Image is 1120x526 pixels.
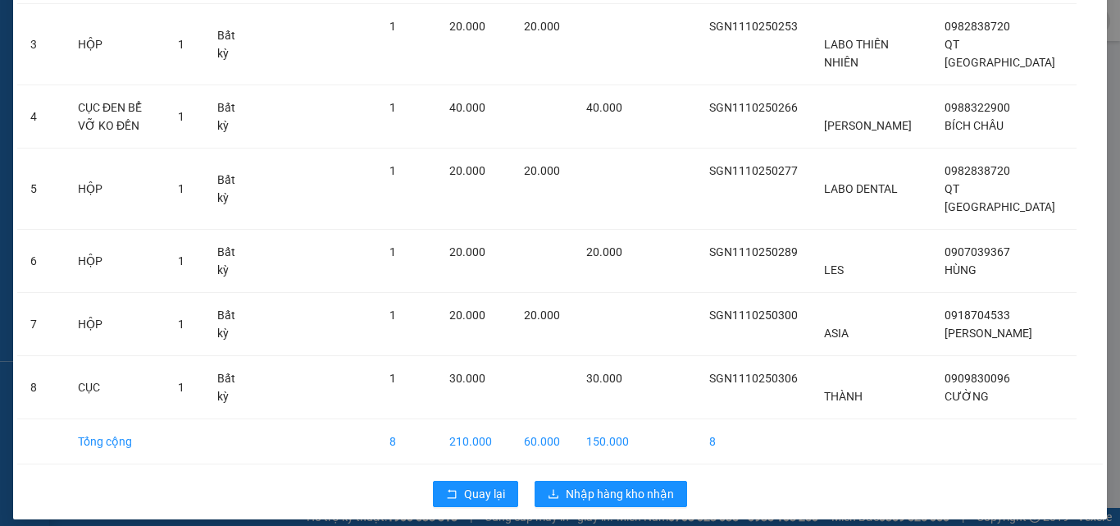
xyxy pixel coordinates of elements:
[464,485,505,503] span: Quay lại
[65,230,165,293] td: HỘP
[178,254,184,268] span: 1
[178,110,184,123] span: 1
[696,419,811,464] td: 8
[945,164,1010,177] span: 0982838720
[586,372,622,385] span: 30.000
[586,101,622,114] span: 40.000
[573,419,642,464] td: 150.000
[945,101,1010,114] span: 0988322900
[824,390,863,403] span: THÀNH
[709,245,798,258] span: SGN1110250289
[535,481,687,507] button: downloadNhập hàng kho nhận
[204,356,257,419] td: Bất kỳ
[65,419,165,464] td: Tổng cộng
[945,182,1055,213] span: QT [GEOGRAPHIC_DATA]
[449,372,485,385] span: 30.000
[389,372,396,385] span: 1
[945,119,1004,132] span: BÍCH CHÂU
[178,182,184,195] span: 1
[524,20,560,33] span: 20.000
[204,149,257,230] td: Bất kỳ
[945,245,1010,258] span: 0907039367
[178,38,184,51] span: 1
[65,356,165,419] td: CỤC
[449,245,485,258] span: 20.000
[17,85,65,149] td: 4
[449,20,485,33] span: 20.000
[566,485,674,503] span: Nhập hàng kho nhận
[945,372,1010,385] span: 0909830096
[945,263,977,277] span: HÙNG
[178,381,184,394] span: 1
[17,230,65,293] td: 6
[389,309,396,322] span: 1
[945,38,1055,69] span: QT [GEOGRAPHIC_DATA]
[945,327,1032,340] span: [PERSON_NAME]
[178,318,184,331] span: 1
[65,149,165,230] td: HỘP
[945,309,1010,322] span: 0918704533
[709,164,798,177] span: SGN1110250277
[449,101,485,114] span: 40.000
[824,119,912,132] span: [PERSON_NAME]
[824,38,889,69] span: LABO THIÊN NHIÊN
[945,20,1010,33] span: 0982838720
[389,101,396,114] span: 1
[709,309,798,322] span: SGN1110250300
[433,481,518,507] button: rollbackQuay lại
[389,164,396,177] span: 1
[449,164,485,177] span: 20.000
[204,293,257,356] td: Bất kỳ
[17,356,65,419] td: 8
[709,372,798,385] span: SGN1110250306
[449,309,485,322] span: 20.000
[945,390,989,403] span: CƯỜNG
[17,149,65,230] td: 5
[709,20,798,33] span: SGN1110250253
[824,182,898,195] span: LABO DENTAL
[709,101,798,114] span: SGN1110250266
[446,488,458,501] span: rollback
[204,230,257,293] td: Bất kỳ
[65,85,165,149] td: CỤC ĐEN BỂ VỠ KO ĐỀN
[17,293,65,356] td: 7
[376,419,436,464] td: 8
[511,419,573,464] td: 60.000
[389,20,396,33] span: 1
[65,4,165,85] td: HỘP
[204,85,257,149] td: Bất kỳ
[824,263,844,277] span: LES
[548,488,559,501] span: download
[586,245,622,258] span: 20.000
[204,4,257,85] td: Bất kỳ
[524,164,560,177] span: 20.000
[17,4,65,85] td: 3
[524,309,560,322] span: 20.000
[436,419,511,464] td: 210.000
[389,245,396,258] span: 1
[824,327,849,340] span: ASIA
[65,293,165,356] td: HỘP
